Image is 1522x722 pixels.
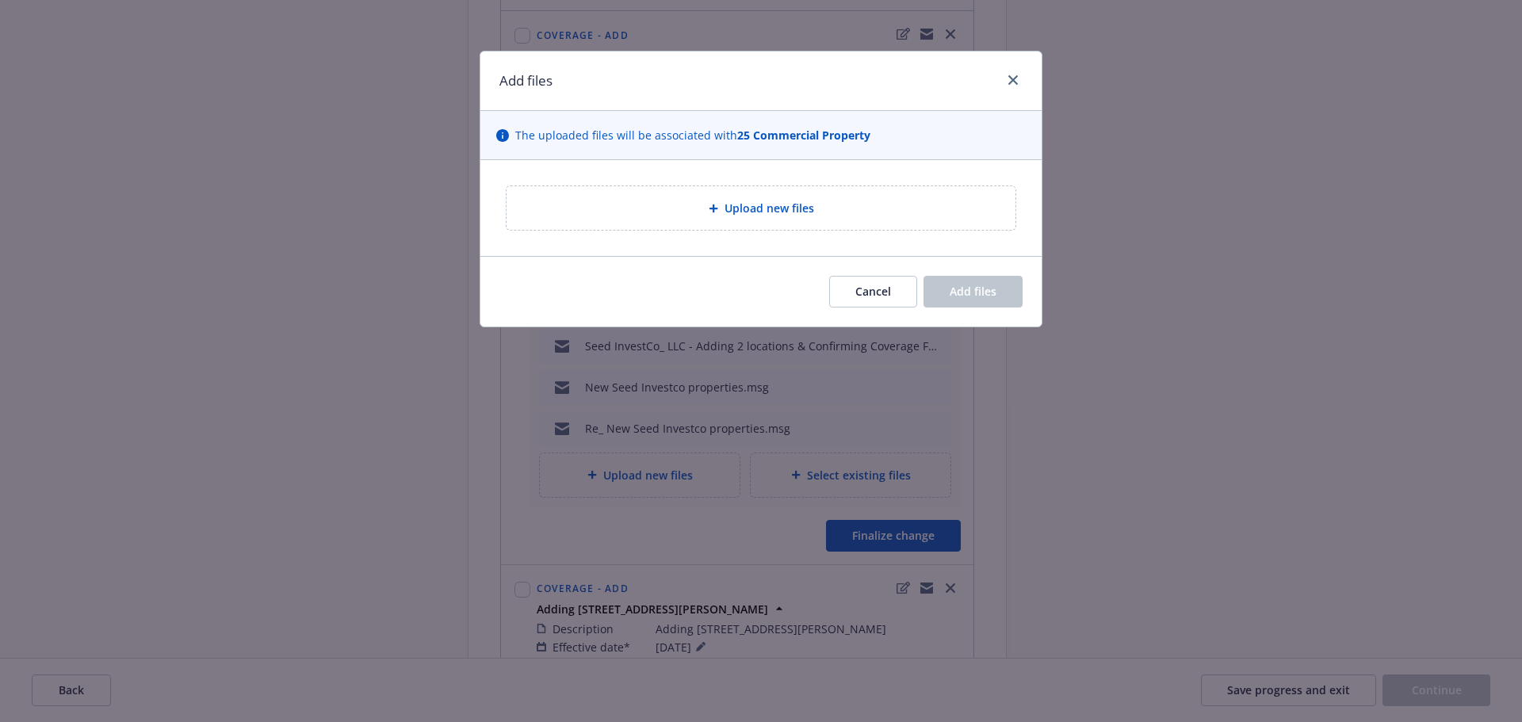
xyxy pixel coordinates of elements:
span: Upload new files [725,200,814,216]
div: Upload new files [506,185,1016,231]
span: Cancel [855,284,891,299]
button: Cancel [829,276,917,308]
span: Add files [950,284,996,299]
button: Add files [924,276,1023,308]
h1: Add files [499,71,553,91]
span: The uploaded files will be associated with [515,127,870,143]
strong: 25 Commercial Property [737,128,870,143]
a: close [1004,71,1023,90]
